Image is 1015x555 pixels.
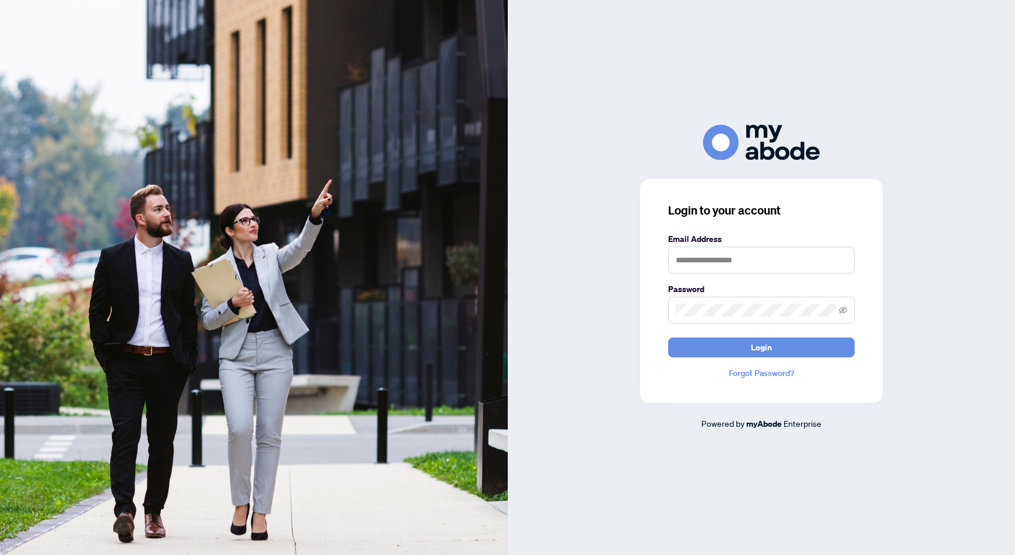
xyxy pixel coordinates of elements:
[839,306,847,314] span: eye-invisible
[701,418,744,428] span: Powered by
[668,283,855,296] label: Password
[668,233,855,245] label: Email Address
[668,367,855,380] a: Forgot Password?
[703,125,820,160] img: ma-logo
[668,202,855,219] h3: Login to your account
[668,338,855,357] button: Login
[746,417,782,430] a: myAbode
[751,338,772,357] span: Login
[784,418,821,428] span: Enterprise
